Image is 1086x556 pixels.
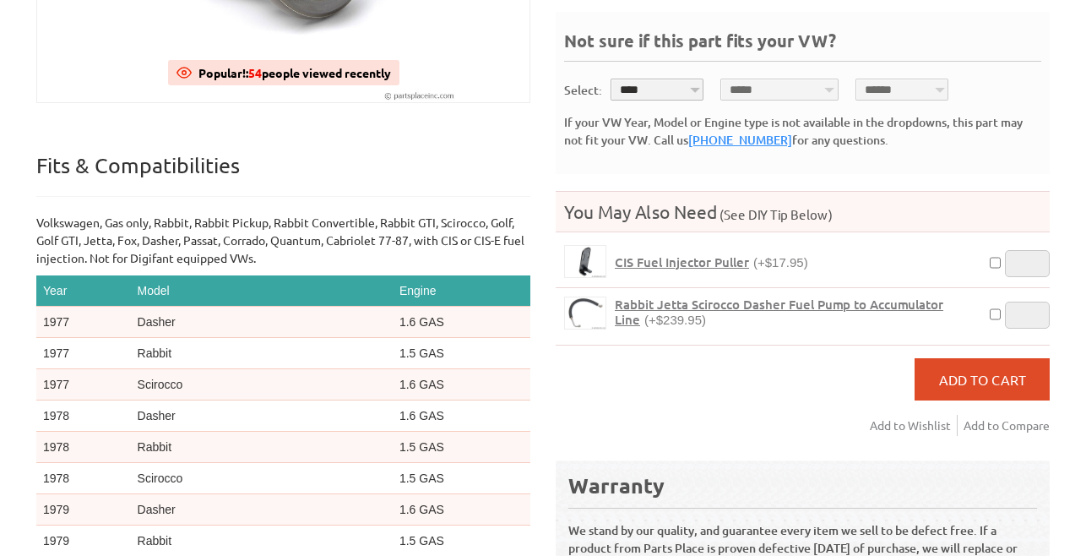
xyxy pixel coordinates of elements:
a: [PHONE_NUMBER] [688,132,792,148]
td: Dasher [131,494,393,526]
td: 1.5 GAS [393,338,530,369]
div: If your VW Year, Model or Engine type is not available in the dropdowns, this part may not fit yo... [564,113,1041,149]
h4: You May Also Need [556,200,1050,223]
td: 1978 [36,463,131,494]
img: CIS Fuel Injector Puller [565,246,605,277]
button: Add to Cart [915,358,1050,401]
a: Add to Wishlist [870,415,958,436]
td: 1.6 GAS [393,307,530,338]
td: 1.6 GAS [393,369,530,401]
td: 1.6 GAS [393,401,530,432]
td: 1977 [36,369,131,401]
span: Add to Cart [939,371,1026,388]
a: Add to Compare [964,415,1050,436]
td: 1.5 GAS [393,432,530,463]
p: Volkswagen, Gas only, Rabbit, Rabbit Pickup, Rabbit Convertible, Rabbit GTI, Scirocco, Golf, Golf... [36,214,530,267]
td: 1977 [36,338,131,369]
td: 1977 [36,307,131,338]
span: (+$239.95) [644,313,706,327]
th: Model [131,275,393,307]
th: Engine [393,275,530,307]
span: (+$17.95) [753,255,808,270]
th: Year [36,275,131,307]
td: Rabbit [131,432,393,463]
td: 1978 [36,432,131,463]
td: Scirocco [131,463,393,494]
a: Rabbit Jetta Scirocco Dasher Fuel Pump to Accumulator Line [564,297,606,330]
td: 1978 [36,401,131,432]
div: Not sure if this part fits your VW? [564,29,1041,62]
a: CIS Fuel Injector Puller [564,245,606,278]
div: Warranty [568,472,1037,499]
span: (See DIY Tip Below) [717,206,833,222]
td: Dasher [131,307,393,338]
a: CIS Fuel Injector Puller(+$17.95) [615,254,808,270]
td: Rabbit [131,338,393,369]
img: Rabbit Jetta Scirocco Dasher Fuel Pump to Accumulator Line [565,297,605,329]
td: 1.5 GAS [393,463,530,494]
div: Select: [564,81,602,99]
span: Rabbit Jetta Scirocco Dasher Fuel Pump to Accumulator Line [615,296,943,328]
td: Scirocco [131,369,393,401]
a: Rabbit Jetta Scirocco Dasher Fuel Pump to Accumulator Line(+$239.95) [615,297,978,328]
p: Fits & Compatibilities [36,152,530,197]
td: 1979 [36,494,131,526]
td: 1.6 GAS [393,494,530,526]
span: CIS Fuel Injector Puller [615,253,749,270]
td: Dasher [131,401,393,432]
